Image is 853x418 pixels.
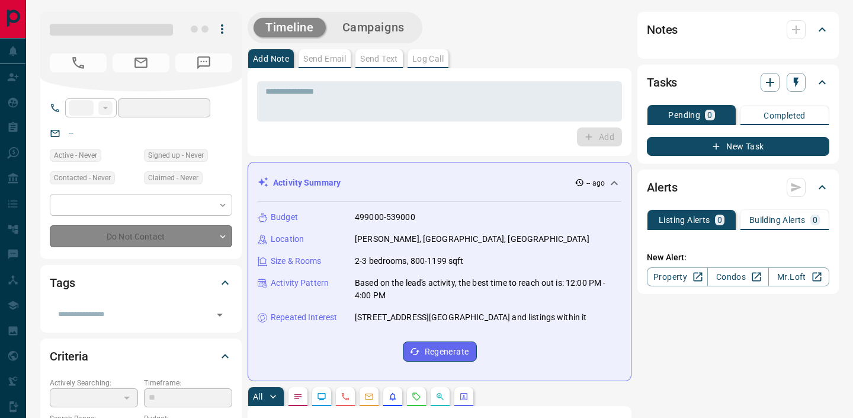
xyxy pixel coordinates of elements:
[50,342,232,371] div: Criteria
[50,347,88,366] h2: Criteria
[271,277,329,289] p: Activity Pattern
[271,211,298,224] p: Budget
[148,172,198,184] span: Claimed - Never
[69,128,73,138] a: --
[317,392,326,401] svg: Lead Browsing Activity
[113,53,169,72] span: No Email
[148,149,204,161] span: Signed up - Never
[647,73,677,92] h2: Tasks
[647,68,829,97] div: Tasks
[273,177,341,189] p: Activity Summary
[647,267,708,286] a: Property
[253,55,289,63] p: Add Note
[211,307,228,323] button: Open
[50,378,138,388] p: Actively Searching:
[355,277,621,302] p: Based on the lead's activity, the best time to reach out is: 12:00 PM - 4:00 PM
[647,15,829,44] div: Notes
[659,216,710,224] p: Listing Alerts
[647,137,829,156] button: New Task
[647,20,678,39] h2: Notes
[271,311,337,324] p: Repeated Interest
[412,392,421,401] svg: Requests
[253,393,262,401] p: All
[271,255,322,267] p: Size & Rooms
[54,172,111,184] span: Contacted - Never
[271,233,304,245] p: Location
[341,392,350,401] svg: Calls
[364,392,374,401] svg: Emails
[647,251,829,264] p: New Alert:
[50,269,232,297] div: Tags
[331,18,416,37] button: Campaigns
[144,378,232,388] p: Timeframe:
[50,225,232,247] div: Do Not Contact
[668,111,700,119] p: Pending
[258,172,621,194] div: Activity Summary-- ago
[764,111,806,120] p: Completed
[403,342,477,362] button: Regenerate
[54,149,97,161] span: Active - Never
[707,267,768,286] a: Condos
[813,216,817,224] p: 0
[355,233,589,245] p: [PERSON_NAME], [GEOGRAPHIC_DATA], [GEOGRAPHIC_DATA]
[388,392,397,401] svg: Listing Alerts
[50,53,107,72] span: No Number
[586,178,605,189] p: -- ago
[293,392,303,401] svg: Notes
[707,111,712,119] p: 0
[50,273,75,292] h2: Tags
[254,18,326,37] button: Timeline
[768,267,829,286] a: Mr.Loft
[175,53,232,72] span: No Number
[435,392,445,401] svg: Opportunities
[717,216,722,224] p: 0
[355,311,586,324] p: [STREET_ADDRESS][GEOGRAPHIC_DATA] and listings within it
[355,211,415,224] p: 499000-539000
[647,173,829,202] div: Alerts
[647,178,678,197] h2: Alerts
[749,216,806,224] p: Building Alerts
[459,392,469,401] svg: Agent Actions
[355,255,464,267] p: 2-3 bedrooms, 800-1199 sqft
